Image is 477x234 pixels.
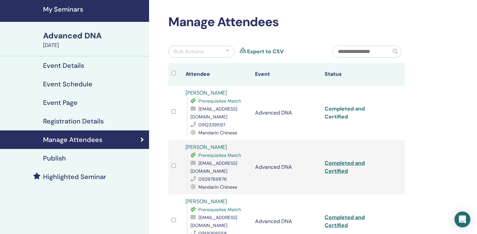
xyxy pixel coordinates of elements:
h4: Manage Attendees [43,136,102,144]
span: Mandarin Chinese [198,184,237,190]
div: Open Intercom Messenger [454,211,470,227]
h2: Manage Attendees [168,15,405,30]
th: Status [321,63,391,86]
span: Prerequisites Match [198,152,241,158]
a: [PERSON_NAME] [185,89,227,96]
div: Bulk Actions [174,48,204,56]
span: [EMAIL_ADDRESS][DOMAIN_NAME] [190,160,237,174]
h4: Event Page [43,99,78,107]
span: Prerequisites Match [198,207,241,212]
span: 0912339597 [198,122,225,128]
div: [DATE] [43,41,145,49]
td: Advanced DNA [252,140,321,194]
a: [PERSON_NAME] [185,144,227,151]
span: [EMAIL_ADDRESS][DOMAIN_NAME] [190,214,237,228]
th: Attendee [182,63,252,86]
span: [EMAIL_ADDRESS][DOMAIN_NAME] [190,106,237,120]
h4: Highlighted Seminar [43,173,106,181]
h4: Registration Details [43,117,104,125]
span: Mandarin Chinese [198,130,237,136]
td: Advanced DNA [252,86,321,140]
a: Completed and Certified [325,214,365,229]
h4: Event Schedule [43,80,92,88]
div: Advanced DNA [43,30,145,41]
a: Export to CSV [247,48,284,56]
h4: My Seminars [43,5,145,13]
h4: Event Details [43,62,84,70]
h4: Publish [43,154,66,162]
a: Advanced DNA[DATE] [39,30,149,49]
th: Event [252,63,321,86]
span: Prerequisites Match [198,98,241,104]
span: 0929769876 [198,176,227,182]
a: [PERSON_NAME] [185,198,227,205]
a: Completed and Certified [325,160,365,174]
a: Completed and Certified [325,105,365,120]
